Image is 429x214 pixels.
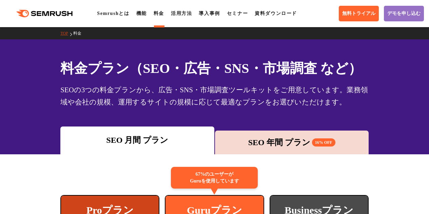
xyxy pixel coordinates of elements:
[227,11,248,16] a: セミナー
[199,11,220,16] a: 導入事例
[136,11,147,16] a: 機能
[171,167,258,189] div: 67%のユーザーが Guruを使用しています
[384,6,424,21] a: デモを申し込む
[255,11,297,16] a: 資料ダウンロード
[60,84,369,108] div: SEOの3つの料金プランから、広告・SNS・市場調査ツールキットをご用意しています。業務領域や会社の規模、運用するサイトの規模に応じて最適なプランをお選びいただけます。
[339,6,379,21] a: 無料トライアル
[64,134,211,146] div: SEO 月間 プラン
[154,11,164,16] a: 料金
[312,138,335,147] span: 16% OFF
[60,31,73,36] a: TOP
[218,136,365,149] div: SEO 年間 プラン
[60,58,369,78] h1: 料金プラン（SEO・広告・SNS・市場調査 など）
[342,11,375,17] span: 無料トライアル
[97,11,129,16] a: Semrushとは
[73,31,86,36] a: 料金
[387,11,421,17] span: デモを申し込む
[171,11,192,16] a: 活用方法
